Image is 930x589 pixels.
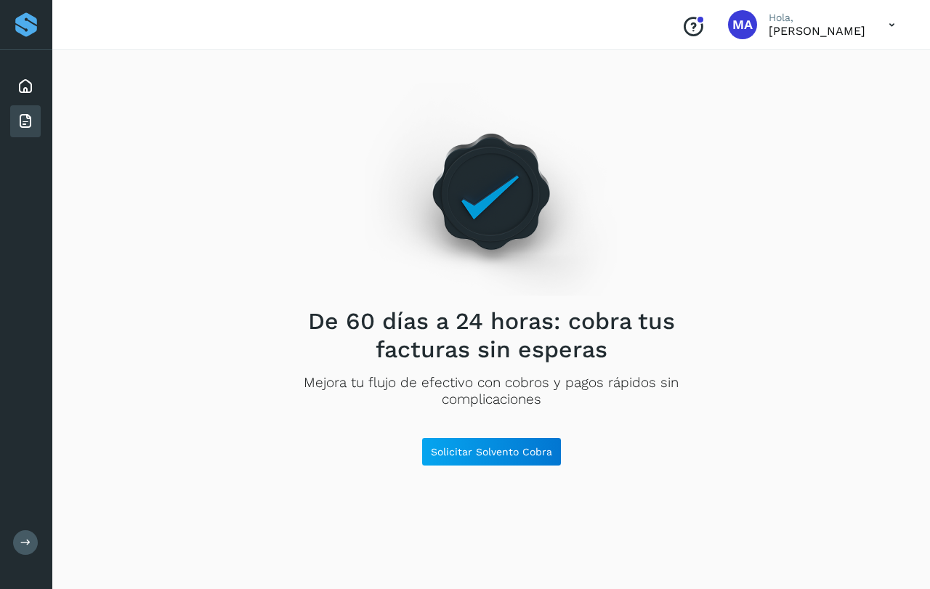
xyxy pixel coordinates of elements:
[10,105,41,137] div: Facturas
[431,447,552,457] span: Solicitar Solvento Cobra
[284,307,698,363] h2: De 60 días a 24 horas: cobra tus facturas sin esperas
[10,70,41,102] div: Inicio
[284,375,698,408] p: Mejora tu flujo de efectivo con cobros y pagos rápidos sin complicaciones
[365,83,617,296] img: Empty state image
[769,12,865,24] p: Hola,
[769,24,865,38] p: Manuel Alonso Erives
[421,437,562,466] button: Solicitar Solvento Cobra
